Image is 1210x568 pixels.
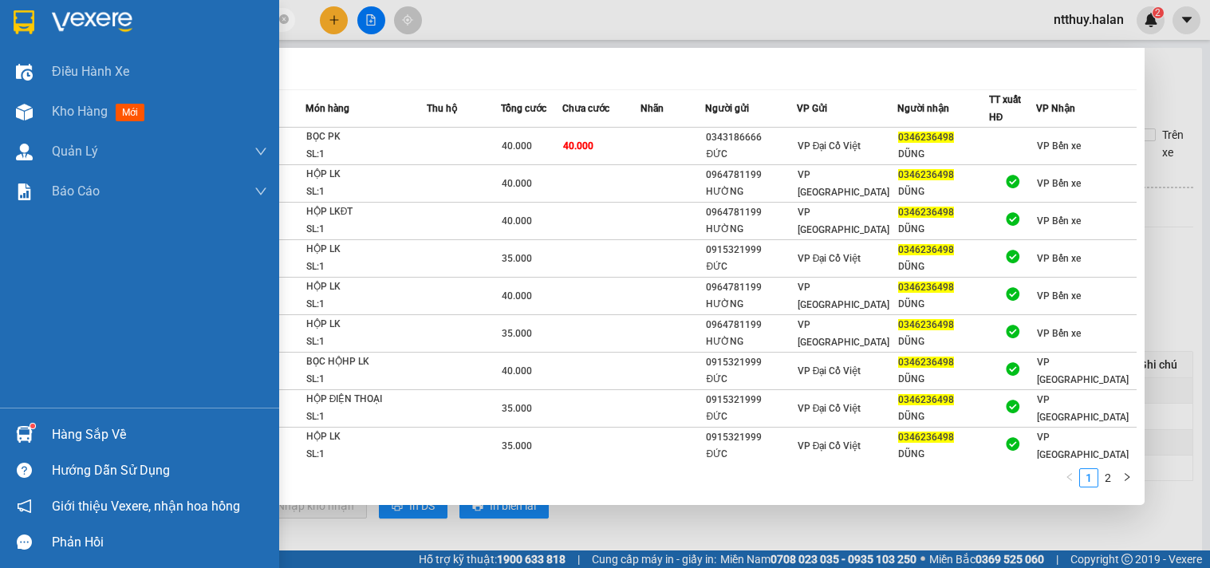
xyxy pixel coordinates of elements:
[706,354,795,371] div: 0915321999
[306,241,426,258] div: HỘP LK
[254,145,267,158] span: down
[306,203,426,221] div: HỘP LKĐT
[306,128,426,146] div: BỌC PK
[1060,468,1079,487] li: Previous Page
[706,333,795,350] div: HƯỜNG
[706,129,795,146] div: 0343186666
[52,459,267,483] div: Hướng dẫn sử dụng
[798,319,889,348] span: VP [GEOGRAPHIC_DATA]
[706,392,795,408] div: 0915321999
[306,296,426,314] div: SL: 1
[14,10,34,34] img: logo-vxr
[706,317,795,333] div: 0964781199
[706,446,795,463] div: ĐỨC
[17,534,32,550] span: message
[706,242,795,258] div: 0915321999
[1037,328,1081,339] span: VP Bến xe
[706,429,795,446] div: 0915321999
[306,278,426,296] div: HỘP LK
[52,531,267,554] div: Phản hồi
[640,103,664,114] span: Nhãn
[898,408,987,425] div: DŨNG
[706,221,795,238] div: HƯỜNG
[502,215,532,227] span: 40.000
[52,181,100,201] span: Báo cáo
[279,14,289,24] span: close-circle
[306,166,426,183] div: HỘP LK
[1037,394,1129,423] span: VP [GEOGRAPHIC_DATA]
[306,371,426,389] div: SL: 1
[898,446,987,463] div: DŨNG
[502,440,532,452] span: 35.000
[798,440,861,452] span: VP Đại Cồ Việt
[306,146,426,164] div: SL: 1
[52,61,129,81] span: Điều hành xe
[16,144,33,160] img: warehouse-icon
[502,365,532,377] span: 40.000
[563,140,593,152] span: 40.000
[279,13,289,28] span: close-circle
[306,391,426,408] div: HỘP ĐIỆN THOẠI
[898,394,954,405] span: 0346236498
[898,244,954,255] span: 0346236498
[1099,469,1117,487] a: 2
[798,403,861,414] span: VP Đại Cồ Việt
[706,183,795,200] div: HƯỜNG
[706,371,795,388] div: ĐỨC
[1037,178,1081,189] span: VP Bến xe
[1060,468,1079,487] button: left
[898,169,954,180] span: 0346236498
[898,319,954,330] span: 0346236498
[1122,472,1132,482] span: right
[797,103,827,114] span: VP Gửi
[562,103,609,114] span: Chưa cước
[898,371,987,388] div: DŨNG
[898,282,954,293] span: 0346236498
[898,132,954,143] span: 0346236498
[898,333,987,350] div: DŨNG
[306,353,426,371] div: BỌC HỘHP LK
[502,328,532,339] span: 35.000
[306,333,426,351] div: SL: 1
[706,167,795,183] div: 0964781199
[898,296,987,313] div: DŨNG
[898,357,954,368] span: 0346236498
[16,183,33,200] img: solution-icon
[1037,215,1081,227] span: VP Bến xe
[52,423,267,447] div: Hàng sắp về
[306,316,426,333] div: HỘP LK
[501,103,546,114] span: Tổng cước
[798,169,889,198] span: VP [GEOGRAPHIC_DATA]
[1037,432,1129,460] span: VP [GEOGRAPHIC_DATA]
[16,104,33,120] img: warehouse-icon
[706,146,795,163] div: ĐỨC
[798,282,889,310] span: VP [GEOGRAPHIC_DATA]
[16,426,33,443] img: warehouse-icon
[798,253,861,264] span: VP Đại Cồ Việt
[898,258,987,275] div: DŨNG
[798,140,861,152] span: VP Đại Cồ Việt
[306,183,426,201] div: SL: 1
[706,258,795,275] div: ĐỨC
[17,463,32,478] span: question-circle
[30,424,35,428] sup: 1
[52,104,108,119] span: Kho hàng
[798,365,861,377] span: VP Đại Cồ Việt
[427,103,457,114] span: Thu hộ
[502,290,532,302] span: 40.000
[706,408,795,425] div: ĐỨC
[898,183,987,200] div: DŨNG
[1098,468,1117,487] li: 2
[502,140,532,152] span: 40.000
[306,446,426,463] div: SL: 1
[306,258,426,276] div: SL: 1
[306,428,426,446] div: HỘP LK
[706,204,795,221] div: 0964781199
[1036,103,1075,114] span: VP Nhận
[898,221,987,238] div: DŨNG
[1117,468,1137,487] button: right
[897,103,949,114] span: Người nhận
[502,178,532,189] span: 40.000
[898,207,954,218] span: 0346236498
[1117,468,1137,487] li: Next Page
